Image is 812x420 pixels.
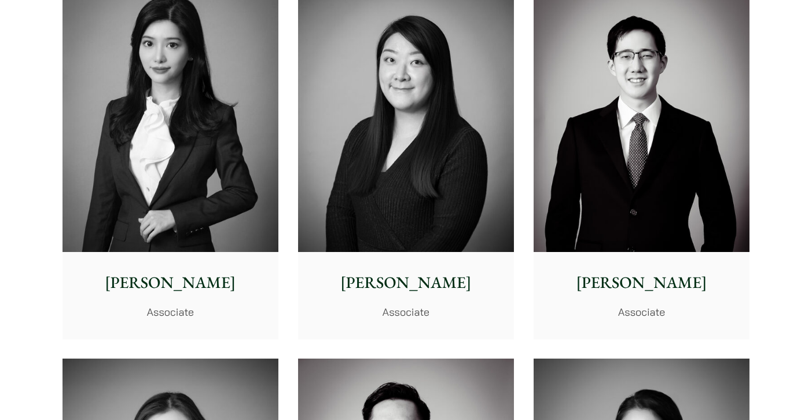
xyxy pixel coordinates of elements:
p: [PERSON_NAME] [72,271,269,295]
p: Associate [72,304,269,320]
p: [PERSON_NAME] [307,271,505,295]
p: Associate [307,304,505,320]
p: [PERSON_NAME] [543,271,740,295]
p: Associate [543,304,740,320]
